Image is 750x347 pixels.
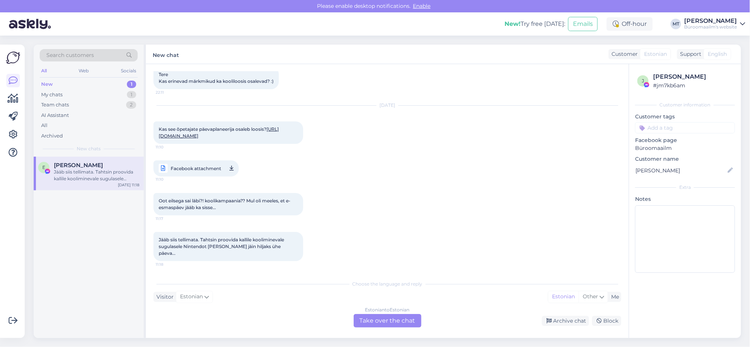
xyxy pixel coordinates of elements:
[635,102,735,108] div: Customer information
[677,50,701,58] div: Support
[171,164,221,173] span: Facebook attachment
[42,165,45,170] span: E
[41,101,69,109] div: Team chats
[41,81,53,88] div: New
[635,136,735,144] p: Facebook page
[504,20,521,27] b: New!
[6,51,20,65] img: Askly Logo
[583,293,598,300] span: Other
[592,316,621,326] div: Block
[46,51,94,59] span: Search customers
[684,18,746,30] a: [PERSON_NAME]Büroomaailm's website
[635,184,735,191] div: Extra
[127,81,136,88] div: 1
[653,81,733,90] div: # jm7kb6am
[159,126,279,139] span: Kas see õpetajate päevaplaneerija osaleb loosis?
[684,18,737,24] div: [PERSON_NAME]
[153,281,621,287] div: Choose the language and reply
[156,216,184,221] span: 11:17
[671,19,681,29] div: MT
[635,195,735,203] p: Notes
[156,90,184,95] span: 22:11
[41,91,62,99] div: My chats
[77,145,101,152] span: New chats
[153,160,239,176] a: Facebook attachment11:10
[542,316,589,326] div: Archive chat
[635,155,735,163] p: Customer name
[126,101,136,109] div: 2
[365,307,410,313] div: Estonian to Estonian
[609,50,638,58] div: Customer
[54,162,103,169] span: Eva-Maria Virnas
[159,237,285,256] span: Jääb siis tellimata. Tahtsin proovida kallile kooliminevale sugulasele Nintendot [PERSON_NAME] jä...
[40,66,48,76] div: All
[635,122,735,133] input: Add a tag
[644,50,667,58] span: Estonian
[608,293,619,301] div: Me
[607,17,653,31] div: Off-hour
[41,132,63,140] div: Archived
[684,24,737,30] div: Büroomaailm's website
[119,66,138,76] div: Socials
[411,3,433,9] span: Enable
[708,50,727,58] span: English
[635,144,735,152] p: Büroomaailm
[548,291,579,302] div: Estonian
[156,262,184,267] span: 11:18
[156,144,184,150] span: 11:10
[156,175,184,184] span: 11:10
[180,293,203,301] span: Estonian
[635,166,726,175] input: Add name
[41,112,69,119] div: AI Assistant
[635,113,735,121] p: Customer tags
[77,66,91,76] div: Web
[354,314,421,328] div: Take over the chat
[153,293,174,301] div: Visitor
[642,78,644,84] span: j
[504,19,565,28] div: Try free [DATE]:
[653,72,733,81] div: [PERSON_NAME]
[127,91,136,99] div: 1
[54,169,139,182] div: Jääb siis tellimata. Tahtsin proovida kallile kooliminevale sugulasele Nintendot [PERSON_NAME] jä...
[159,198,290,210] span: Oot eilsega sai läbi?! koolikampaania?? Mul oli meeles, et e-esmaspäev jääb ka sisse...
[153,102,621,109] div: [DATE]
[568,17,598,31] button: Emails
[159,72,274,84] span: Tere Kas erinevad märkmikud ka kooliloosis osalevad? :)
[41,122,48,129] div: All
[153,49,179,59] label: New chat
[118,182,139,188] div: [DATE] 11:18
